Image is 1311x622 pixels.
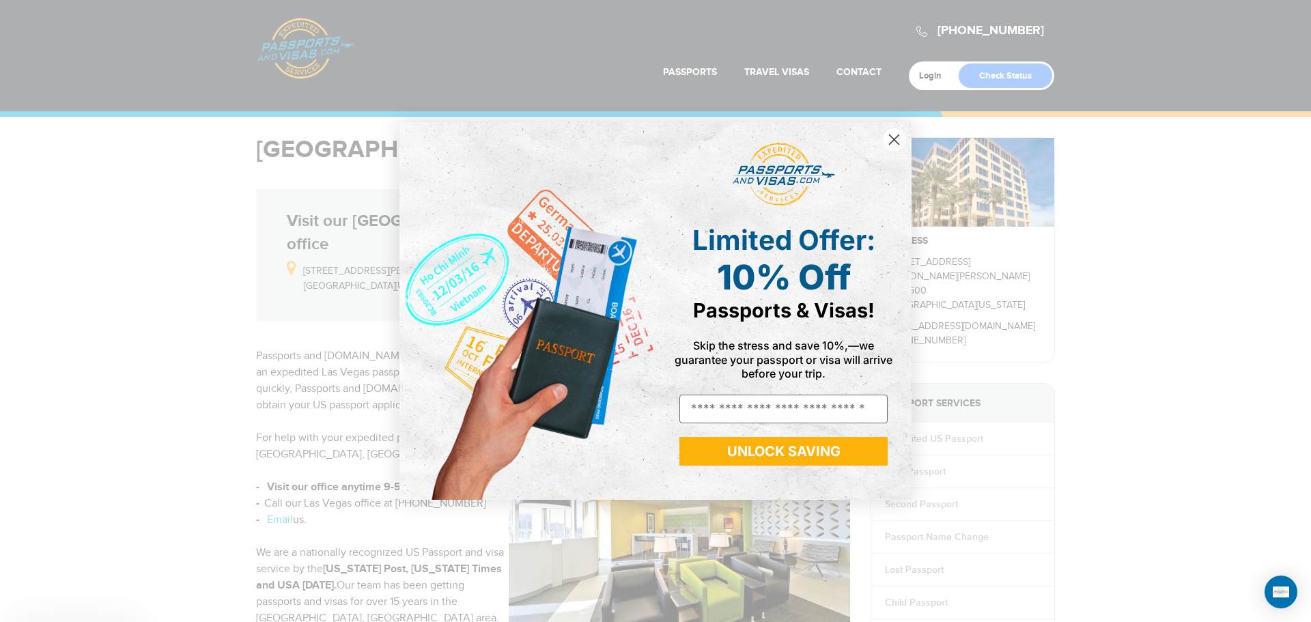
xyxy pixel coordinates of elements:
[679,437,888,466] button: UNLOCK SAVING
[675,339,892,380] span: Skip the stress and save 10%,—we guarantee your passport or visa will arrive before your trip.
[692,223,875,257] span: Limited Offer:
[882,128,906,152] button: Close dialog
[733,143,835,207] img: passports and visas
[1265,576,1297,608] div: Open Intercom Messenger
[693,298,875,322] span: Passports & Visas!
[399,122,655,500] img: de9cda0d-0715-46ca-9a25-073762a91ba7.png
[717,257,851,298] span: 10% Off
